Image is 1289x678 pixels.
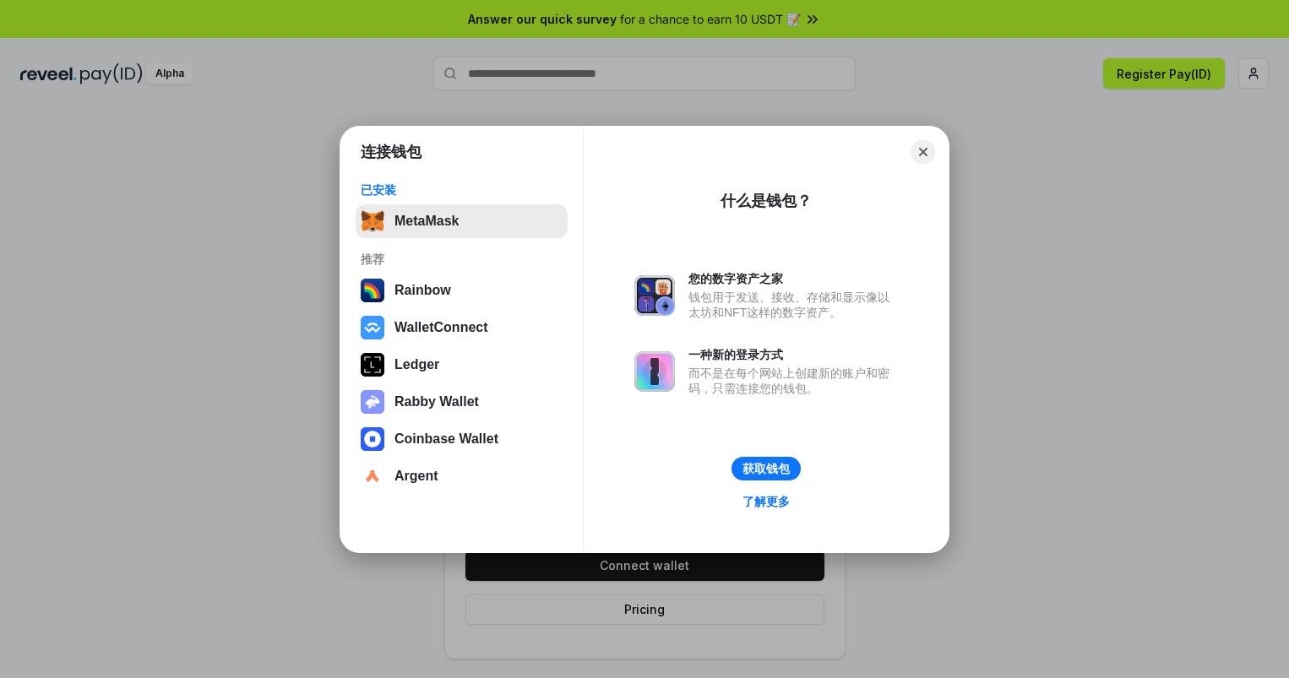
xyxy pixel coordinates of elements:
img: svg+xml,%3Csvg%20fill%3D%22none%22%20height%3D%2233%22%20viewBox%3D%220%200%2035%2033%22%20width%... [361,209,384,233]
button: Rabby Wallet [356,385,568,419]
h1: 连接钱包 [361,142,422,162]
img: svg+xml,%3Csvg%20xmlns%3D%22http%3A%2F%2Fwww.w3.org%2F2000%2Fsvg%22%20fill%3D%22none%22%20viewBox... [634,351,675,392]
div: 什么是钱包？ [721,191,812,211]
button: WalletConnect [356,311,568,344]
div: 推荐 [361,252,563,267]
div: 而不是在每个网站上创建新的账户和密码，只需连接您的钱包。 [688,366,898,396]
img: svg+xml,%3Csvg%20xmlns%3D%22http%3A%2F%2Fwww.w3.org%2F2000%2Fsvg%22%20width%3D%2228%22%20height%3... [361,353,384,377]
div: Ledger [394,357,439,372]
img: svg+xml,%3Csvg%20xmlns%3D%22http%3A%2F%2Fwww.w3.org%2F2000%2Fsvg%22%20fill%3D%22none%22%20viewBox... [361,390,384,414]
button: Close [911,140,935,164]
div: WalletConnect [394,320,488,335]
button: MetaMask [356,204,568,238]
img: svg+xml,%3Csvg%20xmlns%3D%22http%3A%2F%2Fwww.w3.org%2F2000%2Fsvg%22%20fill%3D%22none%22%20viewBox... [634,275,675,316]
img: svg+xml,%3Csvg%20width%3D%2228%22%20height%3D%2228%22%20viewBox%3D%220%200%2028%2028%22%20fill%3D... [361,464,384,488]
div: 一种新的登录方式 [688,347,898,362]
button: Argent [356,459,568,493]
img: svg+xml,%3Csvg%20width%3D%22120%22%20height%3D%22120%22%20viewBox%3D%220%200%20120%20120%22%20fil... [361,279,384,302]
button: 获取钱包 [732,457,801,480]
a: 了解更多 [732,491,800,513]
button: Ledger [356,348,568,382]
button: Coinbase Wallet [356,422,568,456]
img: svg+xml,%3Csvg%20width%3D%2228%22%20height%3D%2228%22%20viewBox%3D%220%200%2028%2028%22%20fill%3D... [361,316,384,339]
div: Rabby Wallet [394,394,479,410]
div: 钱包用于发送、接收、存储和显示像以太坊和NFT这样的数字资产。 [688,290,898,320]
div: Coinbase Wallet [394,431,498,447]
button: Rainbow [356,274,568,307]
div: 您的数字资产之家 [688,271,898,286]
div: MetaMask [394,214,459,229]
div: 已安装 [361,182,563,198]
div: Rainbow [394,283,451,298]
div: 了解更多 [742,494,790,509]
img: svg+xml,%3Csvg%20width%3D%2228%22%20height%3D%2228%22%20viewBox%3D%220%200%2028%2028%22%20fill%3D... [361,427,384,451]
div: Argent [394,469,438,484]
div: 获取钱包 [742,461,790,476]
